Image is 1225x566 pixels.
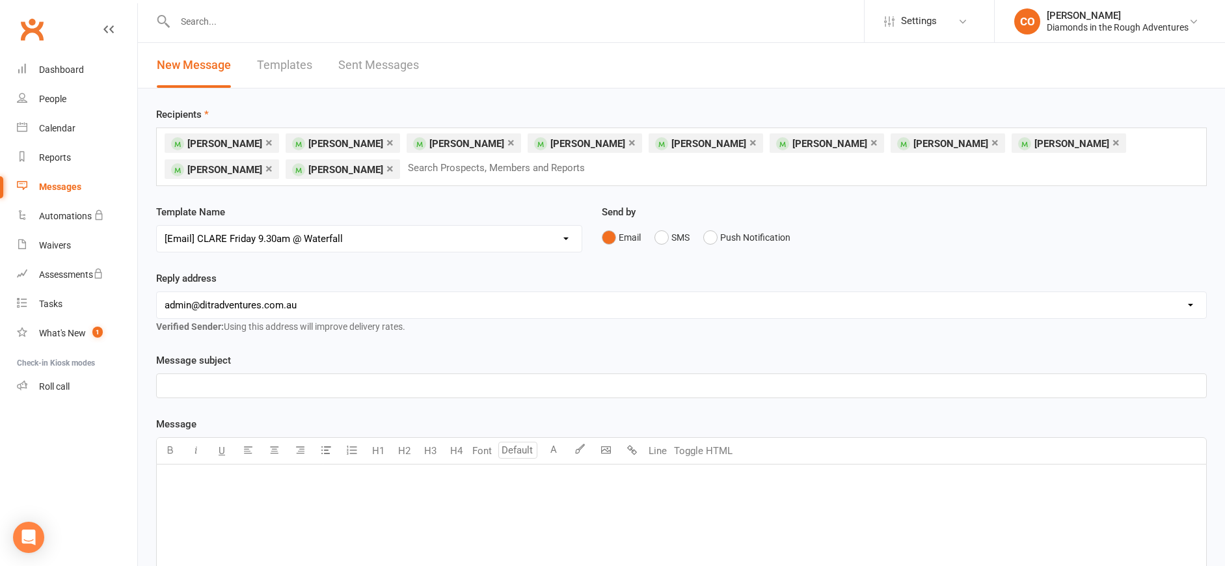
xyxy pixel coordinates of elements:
strong: Verified Sender: [156,321,224,332]
span: [PERSON_NAME] [792,138,867,150]
a: Clubworx [16,13,48,46]
span: Settings [901,7,937,36]
span: [PERSON_NAME] [913,138,988,150]
a: Automations [17,202,137,231]
a: Templates [257,43,312,88]
button: A [541,438,567,464]
div: Assessments [39,269,103,280]
div: Tasks [39,299,62,309]
a: × [386,132,394,153]
span: [PERSON_NAME] [308,138,383,150]
div: Roll call [39,381,70,392]
input: Search... [171,12,864,31]
span: [PERSON_NAME] [187,138,262,150]
span: [PERSON_NAME] [1034,138,1109,150]
span: [PERSON_NAME] [671,138,746,150]
a: Tasks [17,290,137,319]
div: Dashboard [39,64,84,75]
a: New Message [157,43,231,88]
a: × [749,132,757,153]
a: × [507,132,515,153]
div: CO [1014,8,1040,34]
a: Messages [17,172,137,202]
button: H1 [365,438,391,464]
span: U [219,445,225,457]
a: Roll call [17,372,137,401]
a: Waivers [17,231,137,260]
div: What's New [39,328,86,338]
button: SMS [654,225,690,250]
a: What's New1 [17,319,137,348]
div: Calendar [39,123,75,133]
div: People [39,94,66,104]
label: Send by [602,204,636,220]
div: Messages [39,182,81,192]
a: × [870,132,878,153]
label: Reply address [156,271,217,286]
label: Message subject [156,353,231,368]
a: Calendar [17,114,137,143]
a: × [265,132,273,153]
div: Open Intercom Messenger [13,522,44,553]
label: Recipients [156,107,209,122]
a: Assessments [17,260,137,290]
span: [PERSON_NAME] [308,164,383,176]
div: Reports [39,152,71,163]
a: Reports [17,143,137,172]
a: Dashboard [17,55,137,85]
button: Line [645,438,671,464]
label: Template Name [156,204,225,220]
button: Font [469,438,495,464]
button: H3 [417,438,443,464]
button: H4 [443,438,469,464]
div: Diamonds in the Rough Adventures [1047,21,1189,33]
div: [PERSON_NAME] [1047,10,1189,21]
button: Push Notification [703,225,790,250]
span: [PERSON_NAME] [550,138,625,150]
a: × [1112,132,1120,153]
button: H2 [391,438,417,464]
a: × [628,132,636,153]
button: Toggle HTML [671,438,736,464]
a: Sent Messages [338,43,419,88]
label: Message [156,416,196,432]
span: [PERSON_NAME] [187,164,262,176]
a: × [386,158,394,179]
div: Waivers [39,240,71,250]
span: 1 [92,327,103,338]
a: People [17,85,137,114]
button: U [209,438,235,464]
div: Automations [39,211,92,221]
button: Email [602,225,641,250]
input: Search Prospects, Members and Reports [407,159,597,176]
span: Using this address will improve delivery rates. [156,321,405,332]
span: [PERSON_NAME] [429,138,504,150]
a: × [991,132,999,153]
a: × [265,158,273,179]
input: Default [498,442,537,459]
